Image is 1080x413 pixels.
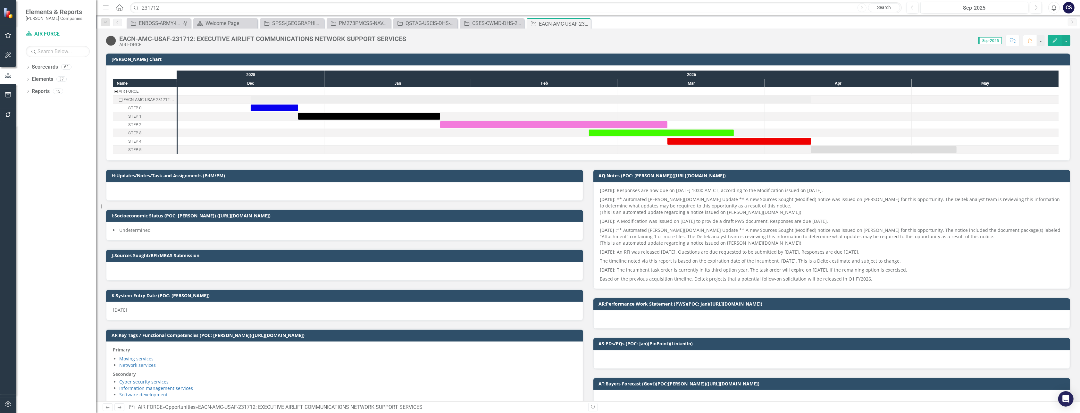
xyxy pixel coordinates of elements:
[3,7,14,19] img: ClearPoint Strategy
[138,404,163,410] a: AIR FORCE
[32,88,50,95] a: Reports
[112,57,1067,62] h3: [PERSON_NAME] Chart
[119,227,151,233] span: Undetermined
[119,356,154,362] a: Moving services
[119,379,169,385] a: Cyber security services
[811,146,957,153] div: Task: Start date: 2026-04-10 End date: 2026-05-10
[272,19,322,27] div: SPSS-[GEOGRAPHIC_DATA]-NAVSEA-246071: SECURITY PROGRAM SUPPORT SERVICES FOR THE NAVAL SURFACE WAR...
[600,248,1064,257] p: : An RFI was released [DATE]. Questions are due requested to be submitted by [DATE]. Responses ar...
[600,227,617,233] strong: [DATE] :
[61,64,71,70] div: 63
[26,8,82,16] span: Elements & Reports
[600,218,615,224] strong: [DATE]
[128,112,141,121] div: STEP 1
[978,37,1002,44] span: Sep-2025
[765,79,912,88] div: Apr
[113,307,127,313] span: [DATE]
[26,30,90,38] a: AIR FORCE
[339,19,389,27] div: PM273PMCSS-NAVAIR-SEAPORT-254135: PMA 273 PROGRAM MANAGEMENT CONTRACTOR SUPPORT SERVICES (SEAPORT...
[113,87,177,96] div: AIR FORCE
[328,19,389,27] a: PM273PMCSS-NAVAIR-SEAPORT-254135: PMA 273 PROGRAM MANAGEMENT CONTRACTOR SUPPORT SERVICES (SEAPORT...
[113,112,177,121] div: STEP 1
[178,79,324,88] div: Dec
[599,173,1067,178] h3: AQ:Notes (POC: [PERSON_NAME])([URL][DOMAIN_NAME])
[119,87,138,96] div: AIR FORCE
[32,76,53,83] a: Elements
[472,19,523,27] div: CSES-CWMD-DHS-240003: CLOUD SOFTWARE ENGINEERING SERVICES FOR CWMD MISSION SUPPORT IT ENVIRONMENT...
[600,187,1064,195] p: : Responses are now due on [DATE] 10:00 AM CT, according to the Modification issued on [DATE].
[920,2,1028,13] button: Sep-2025
[128,129,141,137] div: STEP 3
[113,104,177,112] div: Task: Start date: 2025-12-16 End date: 2025-12-26
[599,301,1067,306] h3: AR:Performance Work Statement (PWS)(POC: Jan)([URL][DOMAIN_NAME])
[112,213,580,218] h3: I:Socioeconomic Status (POC: [PERSON_NAME]) ([URL][DOMAIN_NAME])
[113,129,177,137] div: Task: Start date: 2026-02-23 End date: 2026-03-25
[113,371,136,377] strong: Secondary
[123,96,175,104] div: EACN-AMC-USAF-231712: EXECUTIVE AIRLIFT COMMUNICATIONS NETWORK SUPPORT SERVICES
[53,88,63,94] div: 15
[165,404,196,410] a: Opportunities
[113,121,177,129] div: STEP 2
[600,187,615,193] strong: [DATE]
[324,71,1059,79] div: 2026
[113,79,177,87] div: Name
[113,121,177,129] div: Task: Start date: 2026-01-25 End date: 2026-03-11
[251,105,298,111] div: Task: Start date: 2025-12-16 End date: 2025-12-26
[112,173,580,178] h3: H:Updates/Notes/Task and Assignments (PdM/PM)
[600,195,1064,217] p: : ** Automated [PERSON_NAME][DOMAIN_NAME] Update ** A new Sources Sought (Modified) notice was is...
[539,20,589,28] div: EACN-AMC-USAF-231712: EXECUTIVE AIRLIFT COMMUNICATIONS NETWORK SUPPORT SERVICES
[113,112,177,121] div: Task: Start date: 2025-12-26 End date: 2026-01-25
[119,35,406,42] div: EACN-AMC-USAF-231712: EXECUTIVE AIRLIFT COMMUNICATIONS NETWORK SUPPORT SERVICES
[128,121,141,129] div: STEP 2
[324,79,471,88] div: Jan
[262,19,322,27] a: SPSS-[GEOGRAPHIC_DATA]-NAVSEA-246071: SECURITY PROGRAM SUPPORT SERVICES FOR THE NAVAL SURFACE WAR...
[113,129,177,137] div: STEP 3
[462,19,523,27] a: CSES-CWMD-DHS-240003: CLOUD SOFTWARE ENGINEERING SERVICES FOR CWMD MISSION SUPPORT IT ENVIRONMENT...
[113,96,177,104] div: Task: Start date: 2025-12-16 End date: 2026-04-10
[113,146,177,154] div: STEP 5
[1058,391,1074,407] div: Open Intercom Messenger
[195,19,256,27] a: Welcome Page
[113,104,177,112] div: STEP 0
[112,293,580,298] h3: K:System Entry Date (POC: [PERSON_NAME])
[113,96,177,104] div: EACN-AMC-USAF-231712: EXECUTIVE AIRLIFT COMMUNICATIONS NETWORK SUPPORT SERVICES
[667,138,811,145] div: Task: Start date: 2026-03-11 End date: 2026-04-10
[600,274,1064,282] p: Based on the previous acquisition timeline, Deltek projects that a potential follow-on solicitati...
[205,19,256,27] div: Welcome Page
[119,385,193,391] a: Information management services
[1063,2,1075,13] button: CS
[599,381,1067,386] h3: AT:Buyers Forecast (Govt)(POC:[PERSON_NAME])([URL][DOMAIN_NAME])
[251,96,811,103] div: Task: Start date: 2025-12-16 End date: 2026-04-10
[618,79,765,88] div: Mar
[600,217,1064,226] p: : A Modification was issued on [DATE] to provide a draft PWS document. Responses are due [DATE].
[600,226,1064,248] p: ** Automated [PERSON_NAME][DOMAIN_NAME] Update ** A new Sources Sought (Modified) notice was issu...
[600,257,1064,265] p: The timeline noted via this report is based on the expiration date of the incumbent, [DATE]. This...
[298,113,440,120] div: Task: Start date: 2025-12-26 End date: 2026-01-25
[198,404,423,410] div: EACN-AMC-USAF-231712: EXECUTIVE AIRLIFT COMMUNICATIONS NETWORK SUPPORT SERVICES
[26,16,82,21] small: [PERSON_NAME] Companies
[113,137,177,146] div: Task: Start date: 2026-03-11 End date: 2026-04-10
[406,19,456,27] div: QSTAG-USCIS-DHS-243518: QUALITY SECURITY TESTING AUTOMATION AND GOVERNANCE (QSTAG)
[600,249,615,255] strong: [DATE]
[128,146,141,154] div: STEP 5
[912,79,1059,88] div: May
[119,42,406,47] div: AIR FORCE
[128,19,181,27] a: ENBOSS-ARMY-ITES3 SB-221122 (Army National Guard ENBOSS Support Service Sustainment, Enhancement,...
[868,3,900,12] a: Search
[130,2,902,13] input: Search ClearPoint...
[113,137,177,146] div: STEP 4
[113,347,130,353] strong: Primary
[32,63,58,71] a: Scorecards
[112,253,580,258] h3: J:Sources Sought/RFI/MRAS Submission
[178,71,324,79] div: 2025
[599,341,1067,346] h3: AS:PDs/PQs (POC: Jan)(PinPoint)(LinkedIn)
[600,267,615,273] strong: [DATE]
[113,87,177,96] div: Task: AIR FORCE Start date: 2025-12-16 End date: 2025-12-17
[26,46,90,57] input: Search Below...
[440,121,667,128] div: Task: Start date: 2026-01-25 End date: 2026-03-11
[112,333,580,338] h3: AF:Key Tags / Functional Competencies (POC: [PERSON_NAME])([URL][DOMAIN_NAME])
[923,4,1026,12] div: Sep-2025
[56,77,67,82] div: 37
[600,196,615,202] strong: [DATE]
